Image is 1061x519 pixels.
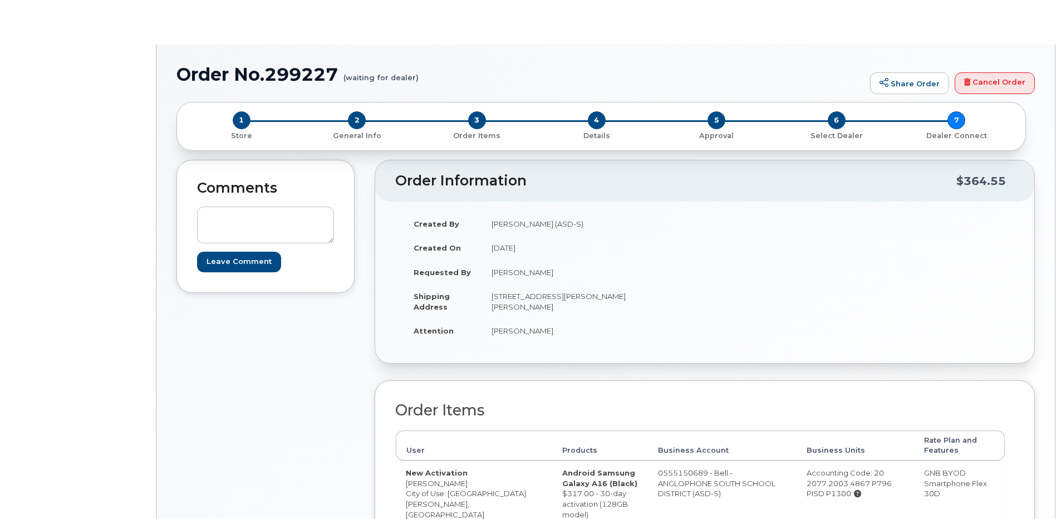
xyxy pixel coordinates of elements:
[395,173,956,189] h2: Order Information
[395,402,1005,419] h2: Order Items
[914,430,1005,461] th: Rate Plan and Features
[797,430,914,461] th: Business Units
[414,268,471,277] strong: Requested By
[708,111,725,129] span: 5
[781,131,892,141] p: Select Dealer
[955,72,1035,95] a: Cancel Order
[562,468,637,488] strong: Android Samsung Galaxy A16 (Black)
[414,292,450,311] strong: Shipping Address
[541,131,652,141] p: Details
[468,111,486,129] span: 3
[406,468,468,477] strong: New Activation
[176,65,864,84] h1: Order No.299227
[301,131,412,141] p: General Info
[197,180,334,196] h2: Comments
[482,212,696,236] td: [PERSON_NAME] (ASD-S)
[777,129,896,141] a: 6 Select Dealer
[414,243,461,252] strong: Created On
[343,65,419,82] small: (waiting for dealer)
[197,252,281,272] input: Leave Comment
[657,129,777,141] a: 5 Approval
[661,131,772,141] p: Approval
[421,131,532,141] p: Order Items
[297,129,416,141] a: 2 General Info
[588,111,606,129] span: 4
[870,72,949,95] a: Share Order
[190,131,292,141] p: Store
[414,219,459,228] strong: Created By
[396,430,552,461] th: User
[482,260,696,285] td: [PERSON_NAME]
[482,284,696,319] td: [STREET_ADDRESS][PERSON_NAME][PERSON_NAME]
[807,468,904,499] div: Accounting Code: 20 2077 2003 4867 P796 PISD P1300
[482,236,696,260] td: [DATE]
[537,129,656,141] a: 4 Details
[233,111,250,129] span: 1
[956,170,1006,192] div: $364.55
[186,129,297,141] a: 1 Store
[648,430,797,461] th: Business Account
[552,430,648,461] th: Products
[482,319,696,343] td: [PERSON_NAME]
[348,111,366,129] span: 2
[828,111,846,129] span: 6
[417,129,537,141] a: 3 Order Items
[414,326,454,335] strong: Attention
